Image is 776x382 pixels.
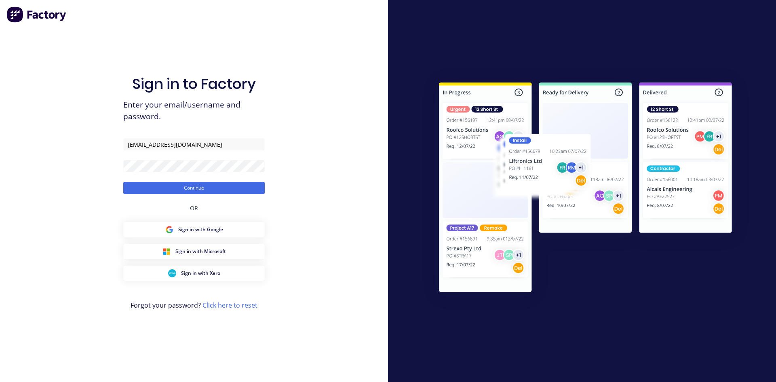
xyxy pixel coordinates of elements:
input: Email/Username [123,138,265,150]
h1: Sign in to Factory [132,75,256,93]
img: Google Sign in [165,226,173,234]
span: Sign in with Xero [181,270,220,277]
img: Sign in [421,66,750,311]
a: Click here to reset [202,301,257,310]
button: Microsoft Sign inSign in with Microsoft [123,244,265,259]
span: Forgot your password? [131,300,257,310]
span: Enter your email/username and password. [123,99,265,122]
button: Continue [123,182,265,194]
img: Factory [6,6,67,23]
div: OR [190,194,198,222]
img: Xero Sign in [168,269,176,277]
span: Sign in with Microsoft [175,248,226,255]
button: Google Sign inSign in with Google [123,222,265,237]
img: Microsoft Sign in [162,247,171,255]
button: Xero Sign inSign in with Xero [123,266,265,281]
span: Sign in with Google [178,226,223,233]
